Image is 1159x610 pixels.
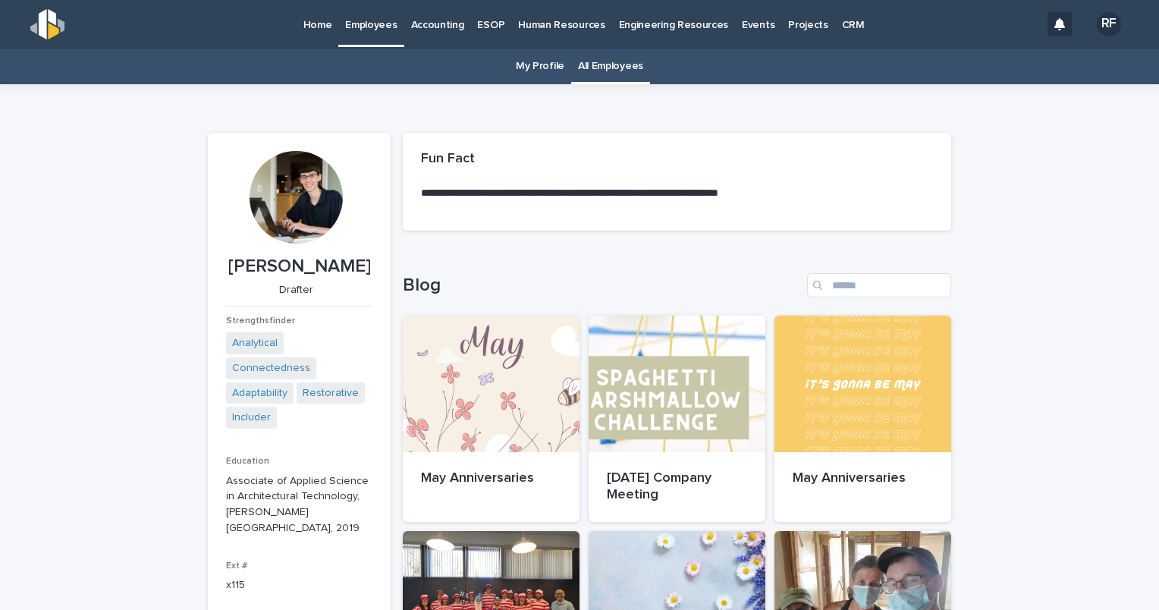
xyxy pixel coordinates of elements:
a: Adaptability [232,385,287,401]
span: Ext # [226,561,247,571]
p: May Anniversaries [421,470,561,487]
div: RF [1097,12,1121,36]
a: All Employees [578,49,643,84]
p: Associate of Applied Science in Architectural Technology, [PERSON_NAME][GEOGRAPHIC_DATA], 2019 [226,473,372,536]
p: [PERSON_NAME] [226,256,372,278]
p: Drafter [226,284,366,297]
a: Includer [232,410,271,426]
a: May Anniversaries [403,316,579,521]
a: x115 [226,580,245,590]
span: Strengthsfinder [226,316,295,325]
span: Education [226,457,269,466]
a: Analytical [232,335,278,351]
a: Restorative [303,385,359,401]
a: Connectedness [232,360,310,376]
p: [DATE] Company Meeting [607,470,747,503]
a: [DATE] Company Meeting [589,316,765,521]
p: May Anniversaries [793,470,933,487]
a: May Anniversaries [774,316,951,521]
h1: Blog [403,275,801,297]
a: My Profile [516,49,564,84]
input: Search [807,273,951,297]
img: s5b5MGTdWwFoU4EDV7nw [30,9,64,39]
h2: Fun Fact [421,151,475,168]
